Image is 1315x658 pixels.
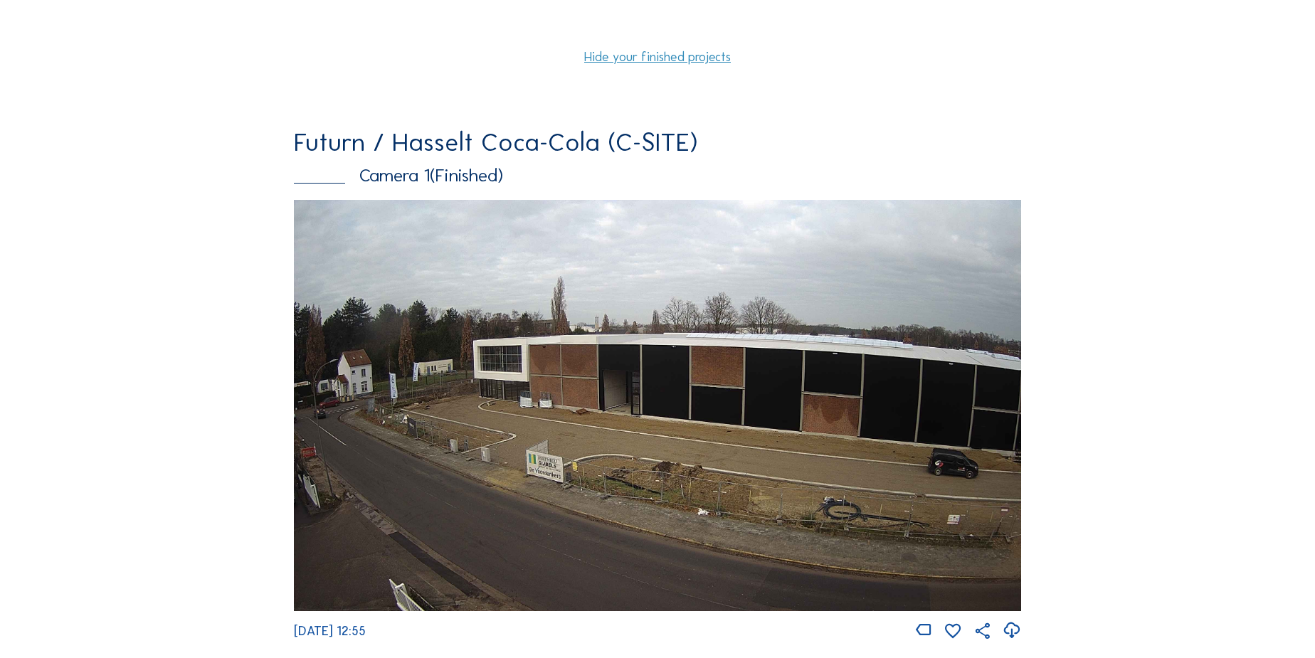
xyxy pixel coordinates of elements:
span: [DATE] 12:55 [294,623,366,639]
div: Camera 1 [294,166,1021,184]
span: (Finished) [430,164,503,186]
a: Hide your finished projects [584,51,731,63]
div: Futurn / Hasselt Coca-Cola (C-SITE) [294,129,1021,155]
img: Image [294,200,1021,611]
